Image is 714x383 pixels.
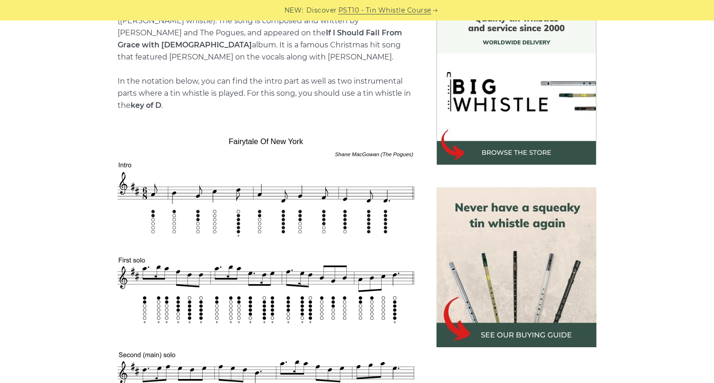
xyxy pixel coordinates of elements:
[436,5,596,165] img: BigWhistle Tin Whistle Store
[436,187,596,347] img: tin whistle buying guide
[118,3,414,112] p: Sheet music notes and tab to play on a tin whistle ([PERSON_NAME] whistle). The song is composed ...
[306,5,337,16] span: Discover
[131,101,161,110] strong: key of D
[284,5,304,16] span: NEW:
[338,5,431,16] a: PST10 - Tin Whistle Course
